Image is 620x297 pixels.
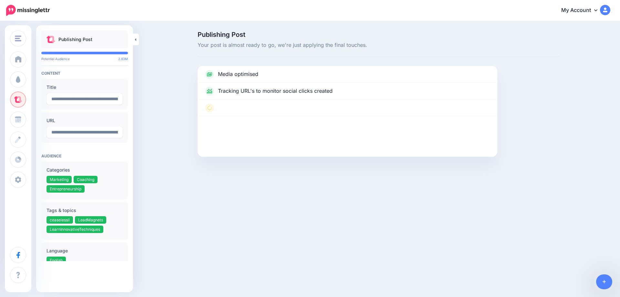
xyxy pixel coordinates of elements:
[50,177,68,182] span: Marketing
[41,154,128,158] h4: Audience
[118,57,128,61] span: 2.83M
[6,5,50,16] img: Missinglettr
[218,87,333,95] p: Tracking URL's to monitor social clicks created
[15,36,21,41] img: menu.png
[50,217,70,222] span: ceaselessli
[46,117,123,124] label: URL
[46,83,123,91] label: Title
[555,3,610,18] a: My Account
[218,70,258,79] p: Media optimised
[78,217,103,222] span: LeadMagnets
[46,247,123,255] label: Language
[50,258,63,263] span: English
[50,186,81,191] span: Entrepreneurship
[198,31,559,38] span: Publishing Post
[46,207,123,214] label: Tags & topics
[41,71,128,76] h4: Content
[46,36,55,43] img: curate.png
[41,57,128,61] p: Potential Audience
[50,227,100,232] span: LearnInnovativeTechniques
[77,177,94,182] span: Coaching
[198,41,559,49] span: Your post is almost ready to go, we're just applying the final touches.
[58,36,92,43] p: Publishing Post
[46,166,123,174] label: Categories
